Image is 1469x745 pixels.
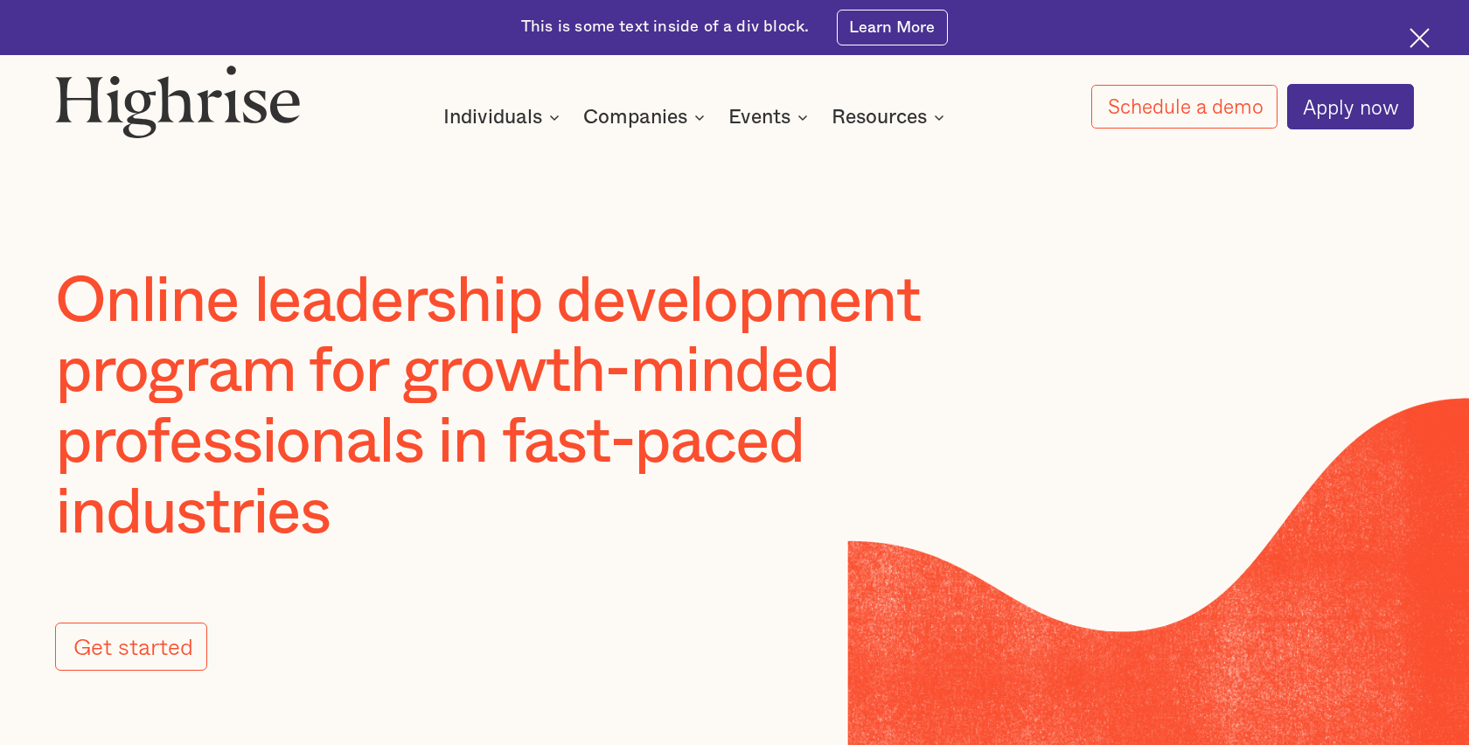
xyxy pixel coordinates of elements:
[55,267,1047,549] h1: Online leadership development program for growth-minded professionals in fast-paced industries
[1410,28,1430,48] img: Cross icon
[443,107,565,128] div: Individuals
[521,17,809,38] div: This is some text inside of a div block.
[583,107,710,128] div: Companies
[837,10,948,45] a: Learn More
[832,107,927,128] div: Resources
[583,107,687,128] div: Companies
[55,623,207,671] a: Get started
[55,65,301,139] img: Highrise logo
[728,107,790,128] div: Events
[443,107,542,128] div: Individuals
[728,107,813,128] div: Events
[1091,85,1278,129] a: Schedule a demo
[1287,84,1414,129] a: Apply now
[832,107,950,128] div: Resources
